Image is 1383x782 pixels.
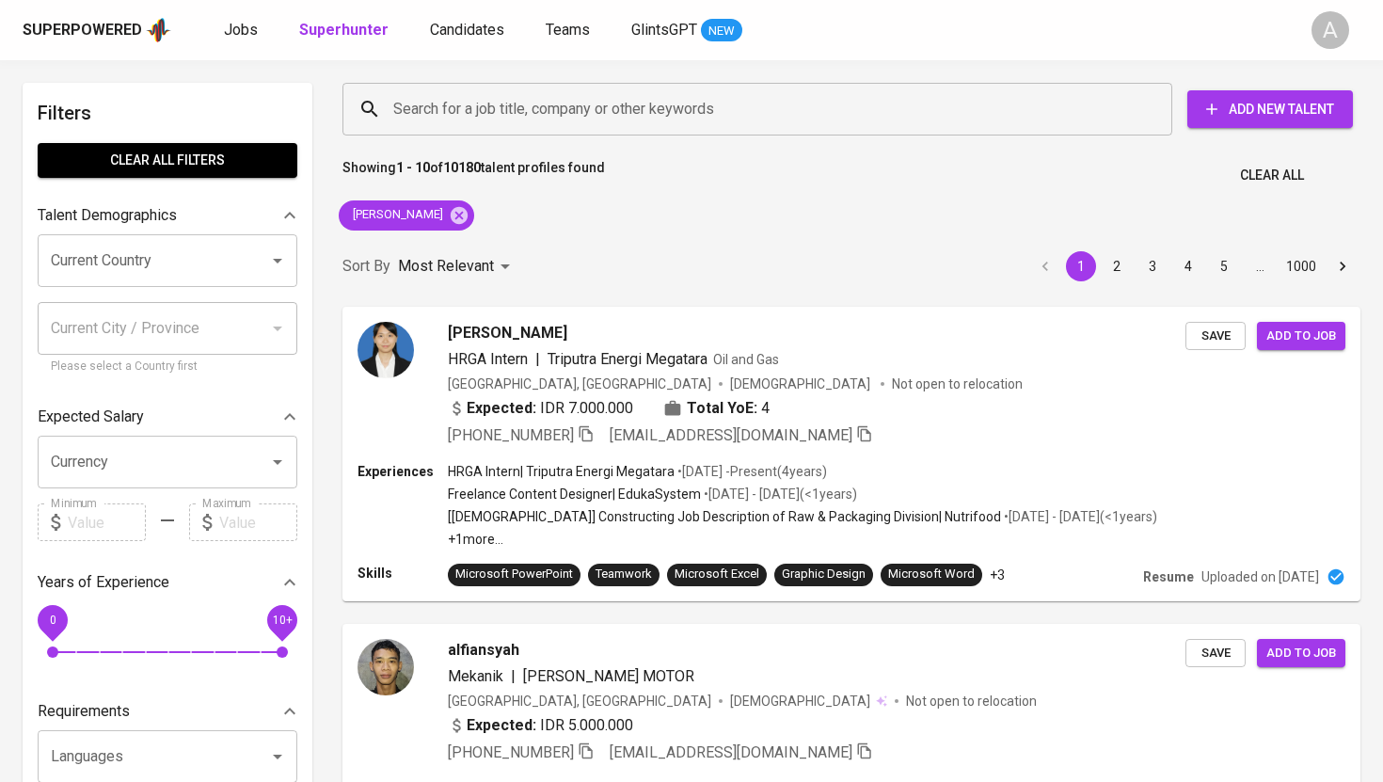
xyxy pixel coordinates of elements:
button: Add to job [1257,639,1345,668]
a: Superpoweredapp logo [23,16,171,44]
p: Please select a Country first [51,358,284,376]
div: Microsoft Word [888,566,975,583]
p: Expected Salary [38,406,144,428]
div: Requirements [38,693,297,730]
button: Go to page 3 [1137,251,1168,281]
p: [[DEMOGRAPHIC_DATA]] Constructing Job Description of Raw & Packaging Division | Nutrifood [448,507,1001,526]
b: Expected: [467,714,536,737]
p: Sort By [342,255,390,278]
span: GlintsGPT [631,21,697,39]
span: [EMAIL_ADDRESS][DOMAIN_NAME] [610,743,852,761]
span: [PERSON_NAME] MOTOR [523,667,694,685]
div: … [1245,257,1275,276]
span: Add to job [1266,326,1336,347]
p: Uploaded on [DATE] [1201,567,1319,586]
button: Go to page 1000 [1280,251,1322,281]
div: IDR 5.000.000 [448,714,633,737]
div: Microsoft PowerPoint [455,566,573,583]
input: Value [219,503,297,541]
img: 08cb97c7b92ccec2ed1634baab96d32b.jpg [358,322,414,378]
p: Talent Demographics [38,204,177,227]
span: Mekanik [448,667,503,685]
img: app logo [146,16,171,44]
span: [DEMOGRAPHIC_DATA] [730,692,873,710]
p: • [DATE] - [DATE] ( <1 years ) [1001,507,1157,526]
button: Save [1185,639,1246,668]
span: 4 [761,397,770,420]
b: Superhunter [299,21,389,39]
button: Clear All filters [38,143,297,178]
span: | [511,665,516,688]
span: Teams [546,21,590,39]
span: Add New Talent [1202,98,1338,121]
span: [PHONE_NUMBER] [448,426,574,444]
button: page 1 [1066,251,1096,281]
b: Total YoE: [687,397,757,420]
div: Superpowered [23,20,142,41]
div: Microsoft Excel [675,566,759,583]
span: Clear All [1240,164,1304,187]
span: [EMAIL_ADDRESS][DOMAIN_NAME] [610,426,852,444]
a: [PERSON_NAME]HRGA Intern|Triputra Energi MegataraOil and Gas[GEOGRAPHIC_DATA], [GEOGRAPHIC_DATA][... [342,307,1360,601]
div: Talent Demographics [38,197,297,234]
button: Open [264,247,291,274]
p: Experiences [358,462,448,481]
a: GlintsGPT NEW [631,19,742,42]
span: HRGA Intern [448,350,528,368]
span: Triputra Energi Megatara [548,350,707,368]
h6: Filters [38,98,297,128]
button: Add to job [1257,322,1345,351]
div: Expected Salary [38,398,297,436]
nav: pagination navigation [1027,251,1360,281]
span: NEW [701,22,742,40]
a: Jobs [224,19,262,42]
div: [PERSON_NAME] [339,200,474,231]
p: Showing of talent profiles found [342,158,605,193]
span: Clear All filters [53,149,282,172]
a: Superhunter [299,19,392,42]
button: Go to next page [1327,251,1358,281]
span: | [535,348,540,371]
p: Freelance Content Designer | EdukaSystem [448,485,701,503]
button: Open [264,449,291,475]
div: A [1311,11,1349,49]
div: [GEOGRAPHIC_DATA], [GEOGRAPHIC_DATA] [448,692,711,710]
span: [PHONE_NUMBER] [448,743,574,761]
span: Candidates [430,21,504,39]
p: +3 [990,566,1005,584]
button: Save [1185,322,1246,351]
span: [PERSON_NAME] [339,206,454,224]
p: Not open to relocation [892,375,1023,393]
p: Years of Experience [38,571,169,594]
button: Clear All [1232,158,1311,193]
div: Graphic Design [782,566,866,583]
span: Save [1195,326,1236,347]
p: Skills [358,564,448,583]
div: Most Relevant [398,249,517,284]
span: Save [1195,643,1236,664]
b: Expected: [467,397,536,420]
span: [DEMOGRAPHIC_DATA] [730,375,873,393]
button: Go to page 2 [1102,251,1132,281]
b: 10180 [443,160,481,175]
span: 0 [49,614,56,627]
a: Teams [546,19,594,42]
div: [GEOGRAPHIC_DATA], [GEOGRAPHIC_DATA] [448,375,711,393]
p: Requirements [38,700,130,723]
p: • [DATE] - Present ( 4 years ) [675,462,827,481]
img: 4904e2d8-bb67-48ab-89da-27ac06c63540.jpg [358,639,414,695]
span: Add to job [1266,643,1336,664]
a: Candidates [430,19,508,42]
p: Resume [1143,567,1194,586]
input: Value [68,503,146,541]
div: IDR 7.000.000 [448,397,633,420]
span: [PERSON_NAME] [448,322,567,344]
span: alfiansyah [448,639,519,662]
button: Open [264,743,291,770]
p: • [DATE] - [DATE] ( <1 years ) [701,485,857,503]
span: Oil and Gas [713,352,779,367]
button: Add New Talent [1187,90,1353,128]
p: Most Relevant [398,255,494,278]
button: Go to page 5 [1209,251,1239,281]
div: Years of Experience [38,564,297,601]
